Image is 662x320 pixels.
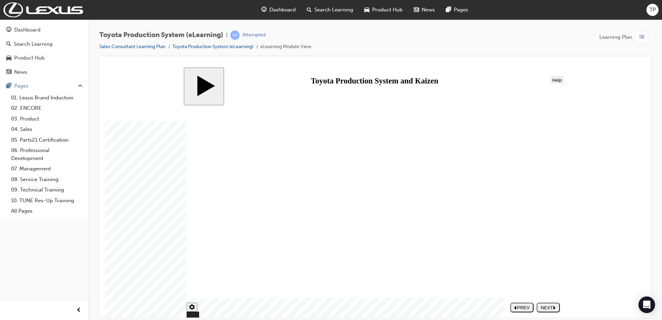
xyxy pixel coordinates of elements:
a: 06. Professional Development [8,145,86,163]
span: prev-icon [76,306,81,315]
a: Sales Consultant Learning Plan [99,44,165,50]
a: Dashboard [3,24,86,36]
span: Search Learning [314,6,353,14]
a: pages-iconPages [440,3,474,17]
img: Trak [3,2,83,17]
div: Dashboard [14,26,41,34]
span: news-icon [414,6,419,14]
div: Attempted [242,32,266,38]
a: 04. Sales [8,124,86,135]
button: Pages [3,80,86,92]
a: car-iconProduct Hub [359,3,408,17]
span: Learning Plan [599,33,632,41]
span: Product Hub [372,6,403,14]
span: list-icon [639,33,644,42]
a: 05. Parts21 Certification [8,135,86,145]
span: pages-icon [446,6,451,14]
button: Learning Plan [599,30,651,44]
span: guage-icon [261,6,267,14]
div: News [14,68,27,76]
a: 07. Management [8,163,86,174]
span: search-icon [6,41,11,47]
div: Open Intercom Messenger [638,296,655,313]
a: guage-iconDashboard [256,3,301,17]
div: Product Hub [14,54,45,62]
a: All Pages [8,206,86,216]
a: 09. Technical Training [8,185,86,195]
a: Product Hub [3,52,86,64]
span: TP [650,6,656,14]
a: 08. Service Training [8,174,86,185]
a: 01. Lexus Brand Induction [8,92,86,103]
span: Pages [454,6,468,14]
a: 02. ENCORE [8,103,86,114]
span: car-icon [6,55,11,61]
li: eLearning Module View [260,43,311,51]
a: News [3,66,86,79]
div: Pages [14,82,28,90]
a: 03. Product [8,114,86,124]
button: DashboardSearch LearningProduct HubNews [3,22,86,80]
button: TP [646,4,659,16]
span: pages-icon [6,83,11,89]
span: Toyota Production System (eLearning) [99,31,223,39]
span: search-icon [307,6,312,14]
div: Search Learning [14,40,53,48]
span: Dashboard [269,6,296,14]
span: News [422,6,435,14]
span: guage-icon [6,27,11,33]
span: learningRecordVerb_ATTEMPT-icon [230,30,240,40]
span: | [226,31,227,39]
a: 10. TUNE Rev-Up Training [8,195,86,206]
a: Search Learning [3,38,86,51]
a: search-iconSearch Learning [301,3,359,17]
a: Toyota Production System (eLearning) [172,44,253,50]
span: up-icon [78,82,83,91]
a: news-iconNews [408,3,440,17]
span: news-icon [6,69,11,75]
span: car-icon [364,6,369,14]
